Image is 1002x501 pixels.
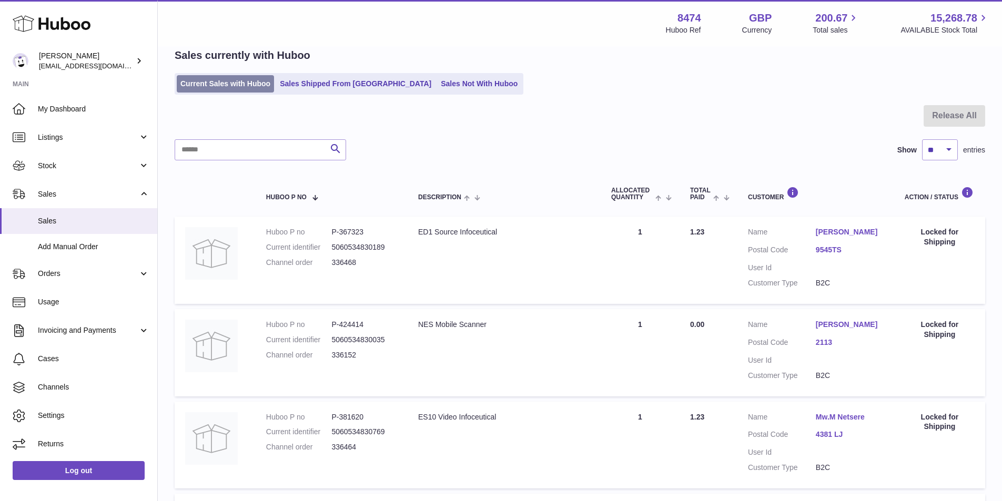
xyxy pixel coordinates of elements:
[38,189,138,199] span: Sales
[276,75,435,93] a: Sales Shipped From [GEOGRAPHIC_DATA]
[177,75,274,93] a: Current Sales with Huboo
[748,245,816,258] dt: Postal Code
[175,48,310,63] h2: Sales currently with Huboo
[813,25,859,35] span: Total sales
[418,320,590,330] div: NES Mobile Scanner
[813,11,859,35] a: 200.67 Total sales
[900,11,989,35] a: 15,268.78 AVAILABLE Stock Total
[331,427,397,437] dd: 5060534830769
[266,242,332,252] dt: Current identifier
[38,242,149,252] span: Add Manual Order
[905,412,975,432] div: Locked for Shipping
[38,104,149,114] span: My Dashboard
[266,442,332,452] dt: Channel order
[748,430,816,442] dt: Postal Code
[38,216,149,226] span: Sales
[748,227,816,240] dt: Name
[690,228,704,236] span: 1.23
[816,227,884,237] a: [PERSON_NAME]
[39,51,134,71] div: [PERSON_NAME]
[905,227,975,247] div: Locked for Shipping
[900,25,989,35] span: AVAILABLE Stock Total
[601,309,680,396] td: 1
[748,447,816,457] dt: User Id
[38,297,149,307] span: Usage
[266,335,332,345] dt: Current identifier
[897,145,917,155] label: Show
[266,194,307,201] span: Huboo P no
[266,320,332,330] dt: Huboo P no
[930,11,977,25] span: 15,268.78
[418,194,461,201] span: Description
[38,411,149,421] span: Settings
[38,161,138,171] span: Stock
[748,412,816,425] dt: Name
[38,325,138,335] span: Invoicing and Payments
[38,132,138,142] span: Listings
[748,338,816,350] dt: Postal Code
[963,145,985,155] span: entries
[816,371,884,381] dd: B2C
[690,320,704,329] span: 0.00
[331,335,397,345] dd: 5060534830035
[816,245,884,255] a: 9545TS
[266,350,332,360] dt: Channel order
[690,187,711,201] span: Total paid
[331,320,397,330] dd: P-424414
[815,11,847,25] span: 200.67
[266,227,332,237] dt: Huboo P no
[748,263,816,273] dt: User Id
[38,382,149,392] span: Channels
[185,227,238,280] img: no-photo.jpg
[816,463,884,473] dd: B2C
[437,75,521,93] a: Sales Not With Huboo
[331,227,397,237] dd: P-367323
[601,402,680,489] td: 1
[331,350,397,360] dd: 336152
[748,278,816,288] dt: Customer Type
[39,62,155,70] span: [EMAIL_ADDRESS][DOMAIN_NAME]
[611,187,653,201] span: ALLOCATED Quantity
[816,320,884,330] a: [PERSON_NAME]
[418,227,590,237] div: ED1 Source Infoceutical
[690,413,704,421] span: 1.23
[749,11,772,25] strong: GBP
[748,355,816,365] dt: User Id
[185,320,238,372] img: no-photo.jpg
[816,430,884,439] a: 4381 LJ
[748,320,816,332] dt: Name
[666,25,701,35] div: Huboo Ref
[677,11,701,25] strong: 8474
[38,439,149,449] span: Returns
[748,463,816,473] dt: Customer Type
[748,371,816,381] dt: Customer Type
[905,187,975,201] div: Action / Status
[816,278,884,288] dd: B2C
[418,412,590,422] div: ES10 Video Infoceutical
[816,338,884,347] a: 2113
[13,461,145,480] a: Log out
[601,217,680,304] td: 1
[266,412,332,422] dt: Huboo P no
[331,442,397,452] dd: 336464
[266,427,332,437] dt: Current identifier
[331,242,397,252] dd: 5060534830189
[905,320,975,340] div: Locked for Shipping
[185,412,238,465] img: no-photo.jpg
[266,258,332,268] dt: Channel order
[13,53,28,69] img: orders@neshealth.com
[816,412,884,422] a: Mw.M Netsere
[38,354,149,364] span: Cases
[748,187,884,201] div: Customer
[331,412,397,422] dd: P-381620
[331,258,397,268] dd: 336468
[742,25,772,35] div: Currency
[38,269,138,279] span: Orders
